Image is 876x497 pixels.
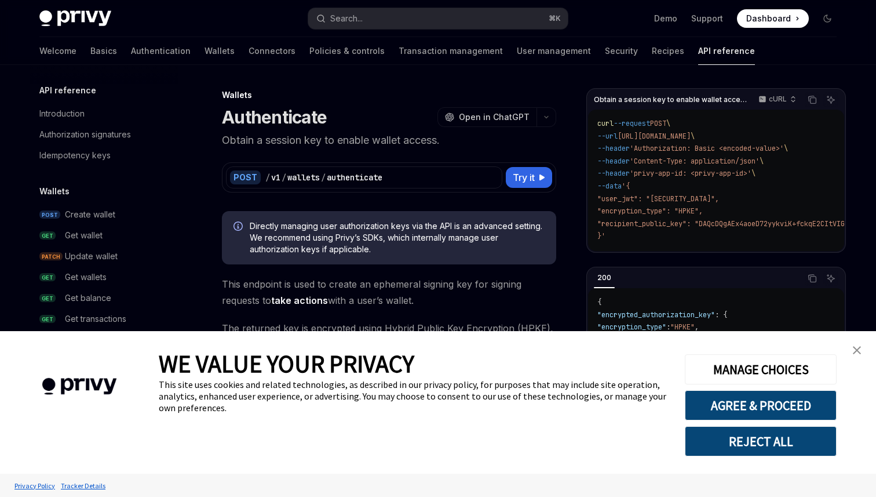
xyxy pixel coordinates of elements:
button: MANAGE CHOICES [685,354,837,384]
a: Idempotency keys [30,145,178,166]
a: Privacy Policy [12,476,58,496]
a: GETGet wallet [30,225,178,246]
button: Ask AI [823,92,838,107]
a: Demo [654,13,677,24]
span: Dashboard [746,13,791,24]
a: take actions [271,295,328,307]
div: wallets [287,172,320,183]
span: WE VALUE YOUR PRIVACY [159,349,414,379]
span: 'Authorization: Basic <encoded-value>' [630,144,784,153]
div: This site uses cookies and related technologies, as described in our privacy policy, for purposes... [159,379,667,413]
img: close banner [853,346,861,354]
div: Search... [330,12,363,26]
span: --header [597,157,630,166]
span: : [666,322,670,332]
p: cURL [769,95,787,104]
span: GET [39,273,56,282]
span: , [695,322,699,332]
span: '{ [622,182,630,191]
div: / [282,172,286,183]
span: POST [650,119,666,128]
span: \ [691,132,695,141]
div: Wallets [222,89,556,101]
h1: Authenticate [222,107,327,128]
span: PATCH [39,252,63,261]
button: Open in ChatGPT [437,107,536,127]
a: User management [517,37,591,65]
button: cURL [752,90,801,110]
span: { [597,298,601,307]
div: Create wallet [65,208,115,222]
span: --url [597,132,618,141]
a: Dashboard [737,9,809,28]
span: --header [597,144,630,153]
img: dark logo [39,10,111,27]
span: POST [39,211,60,219]
span: 'privy-app-id: <privy-app-id>' [630,169,751,178]
a: Basics [90,37,117,65]
a: Support [691,13,723,24]
span: GET [39,231,56,240]
div: Get transactions [65,312,126,326]
a: Authentication [131,37,191,65]
button: Open search [308,8,568,29]
span: --data [597,182,622,191]
a: GETGet transactions [30,309,178,329]
button: Copy the contents from the code block [805,271,820,286]
a: Recipes [652,37,684,65]
span: }' [597,231,605,241]
button: Try it [506,167,552,188]
a: Authorization signatures [30,124,178,145]
span: --header [597,169,630,178]
div: / [321,172,326,183]
span: Try it [513,170,535,184]
span: \ [666,119,670,128]
a: GETGet balance [30,288,178,309]
span: --request [614,119,650,128]
a: Welcome [39,37,76,65]
a: Tracker Details [58,476,108,496]
h5: API reference [39,84,96,97]
span: "encrypted_authorization_key" [597,310,715,320]
span: Directly managing user authorization keys via the API is an advanced setting. We recommend using ... [250,220,545,255]
a: API reference [698,37,755,65]
a: Introduction [30,103,178,124]
span: curl [597,119,614,128]
span: Open in ChatGPT [459,111,530,123]
button: REJECT ALL [685,426,837,456]
button: AGREE & PROCEED [685,390,837,420]
h5: Wallets [39,184,70,198]
span: \ [784,144,788,153]
div: 200 [594,271,615,285]
a: Transaction management [399,37,503,65]
a: GETGet wallets [30,267,178,288]
a: Security [605,37,638,65]
div: Authorization signatures [39,128,131,142]
span: "user_jwt": "[SECURITY_DATA]", [597,194,719,204]
span: GET [39,294,56,303]
span: "encryption_type": "HPKE", [597,206,703,216]
a: POSTCreate wallet [30,204,178,225]
p: Obtain a session key to enable wallet access. [222,132,556,148]
a: close banner [845,339,868,362]
div: / [265,172,270,183]
div: POST [230,170,261,184]
span: "encryption_type" [597,322,666,332]
div: authenticate [327,172,382,183]
a: Policies & controls [309,37,385,65]
div: Idempotency keys [39,148,111,162]
div: Get wallet [65,228,103,242]
span: \ [760,157,764,166]
a: PATCHUpdate wallet [30,246,178,267]
span: [URL][DOMAIN_NAME] [618,132,691,141]
div: v1 [271,172,280,183]
div: Update wallet [65,249,118,263]
span: The returned key is encrypted using Hybrid Public Key Encryption (HPKE), with the following confi... [222,320,556,353]
span: \ [751,169,755,178]
span: Obtain a session key to enable wallet access. [594,95,747,104]
a: POSTExport wallet [30,329,178,350]
a: Connectors [249,37,295,65]
div: Get wallets [65,270,107,284]
span: "HPKE" [670,322,695,332]
svg: Info [233,222,245,233]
